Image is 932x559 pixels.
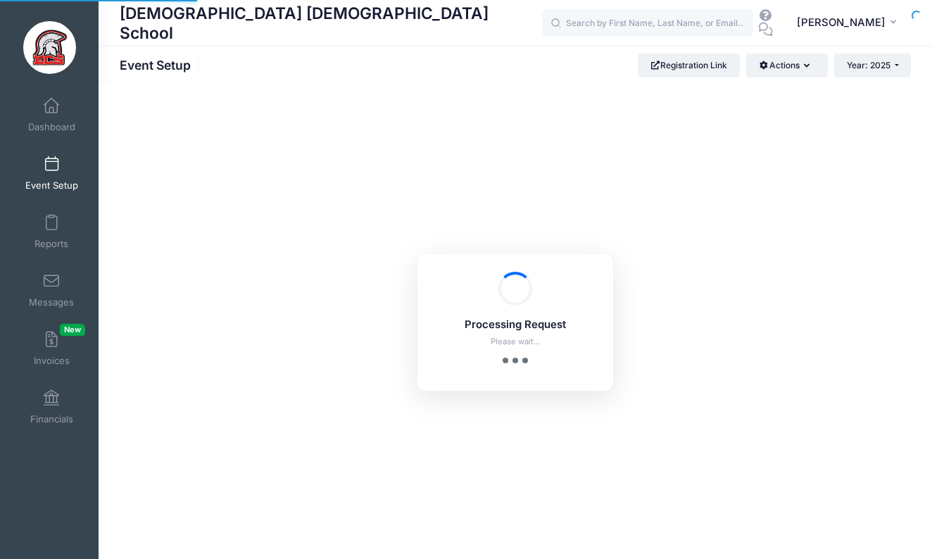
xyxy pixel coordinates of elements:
[23,21,76,74] img: Evangelical Christian School
[638,54,740,77] a: Registration Link
[120,1,542,44] h1: [DEMOGRAPHIC_DATA] [DEMOGRAPHIC_DATA] School
[797,15,886,30] span: [PERSON_NAME]
[436,319,595,332] h5: Processing Request
[788,7,911,39] button: [PERSON_NAME]
[746,54,827,77] button: Actions
[29,296,74,308] span: Messages
[18,324,85,373] a: InvoicesNew
[834,54,911,77] button: Year: 2025
[120,58,203,73] h1: Event Setup
[60,324,85,336] span: New
[18,207,85,256] a: Reports
[18,382,85,432] a: Financials
[34,355,70,367] span: Invoices
[28,121,75,133] span: Dashboard
[542,9,753,37] input: Search by First Name, Last Name, or Email...
[847,60,890,70] span: Year: 2025
[436,336,595,348] p: Please wait...
[18,90,85,139] a: Dashboard
[18,265,85,315] a: Messages
[25,180,78,191] span: Event Setup
[18,149,85,198] a: Event Setup
[34,238,68,250] span: Reports
[30,413,73,425] span: Financials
